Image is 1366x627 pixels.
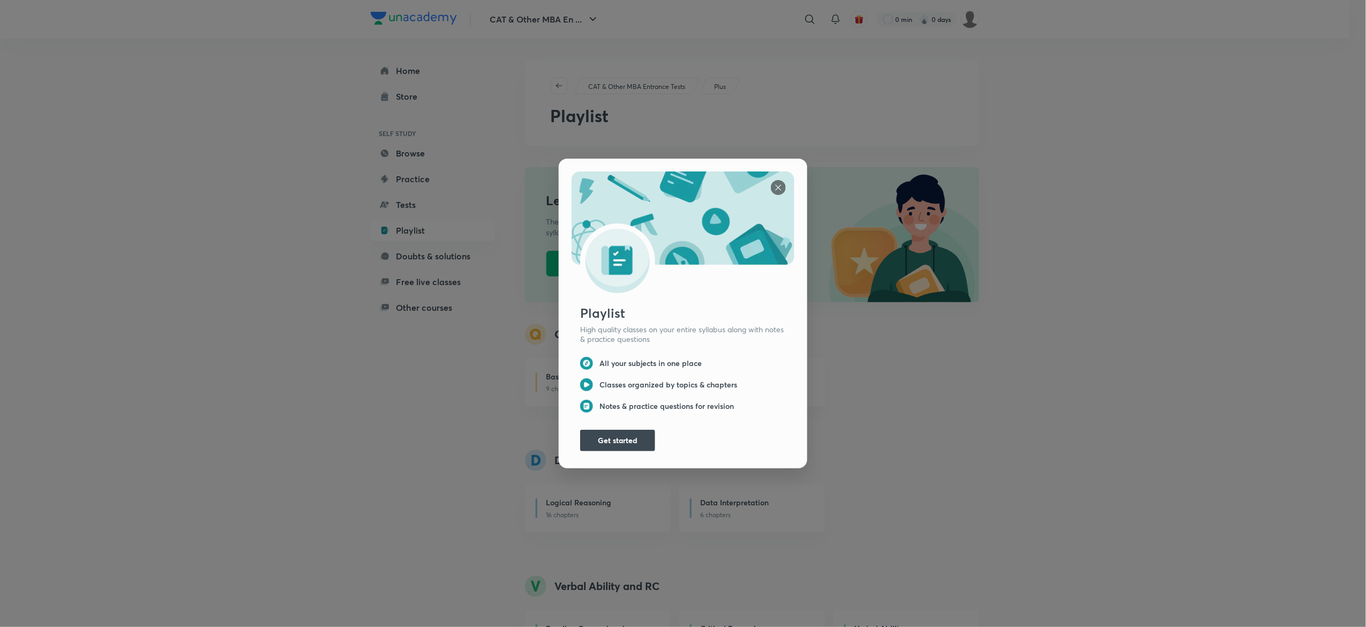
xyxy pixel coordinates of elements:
button: Get started [580,430,655,451]
h6: All your subjects in one place [599,359,702,368]
img: syllabus [580,400,593,413]
p: High quality classes on your entire syllabus along with notes & practice questions [580,325,786,344]
div: Playlist [580,303,794,323]
img: syllabus [771,180,786,195]
img: syllabus [572,171,794,293]
img: syllabus [580,357,593,370]
img: syllabus [580,378,593,391]
h6: Notes & practice questions for revision [599,401,734,411]
h6: Classes organized by topics & chapters [599,380,737,390]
